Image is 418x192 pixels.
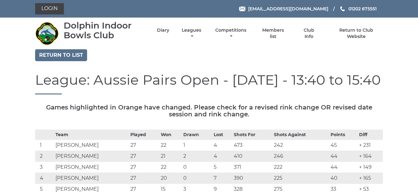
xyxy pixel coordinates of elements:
[182,130,212,140] th: Drawn
[232,162,272,173] td: 371
[358,130,383,140] th: Diff
[239,7,245,11] img: Email
[35,49,87,61] a: Return to list
[358,140,383,151] td: + 231
[159,140,181,151] td: 22
[212,151,233,162] td: 4
[358,173,383,184] td: + 165
[232,140,272,151] td: 473
[64,21,146,40] div: Dolphin Indoor Bowls Club
[348,6,377,12] span: 01202 675551
[182,173,212,184] td: 0
[329,173,358,184] td: 40
[272,140,329,151] td: 242
[212,140,233,151] td: 4
[159,173,181,184] td: 20
[35,22,59,45] img: Dolphin Indoor Bowls Club
[329,162,358,173] td: 44
[54,130,129,140] th: Team
[329,140,358,151] td: 45
[212,162,233,173] td: 5
[35,104,383,118] h5: Games highlighted in Orange have changed. Please check for a revised rink change OR revised date ...
[54,173,129,184] td: [PERSON_NAME]
[54,151,129,162] td: [PERSON_NAME]
[358,151,383,162] td: + 164
[248,6,328,12] span: [EMAIL_ADDRESS][DOMAIN_NAME]
[129,162,159,173] td: 27
[299,27,319,40] a: Club Info
[180,27,203,40] a: Leagues
[159,151,181,162] td: 21
[259,27,288,40] a: Members list
[212,173,233,184] td: 7
[129,173,159,184] td: 27
[272,130,329,140] th: Shots Against
[272,151,329,162] td: 246
[214,27,248,40] a: Competitions
[339,5,377,12] a: Phone us 01202 675551
[157,27,169,33] a: Diary
[35,140,54,151] td: 1
[54,140,129,151] td: [PERSON_NAME]
[272,173,329,184] td: 225
[35,162,54,173] td: 3
[212,130,233,140] th: Lost
[329,130,358,140] th: Points
[182,151,212,162] td: 2
[129,130,159,140] th: Played
[232,130,272,140] th: Shots For
[35,173,54,184] td: 4
[35,72,383,94] h1: League: Aussie Pairs Open - [DATE] - 13:40 to 15:40
[129,151,159,162] td: 27
[54,162,129,173] td: [PERSON_NAME]
[358,162,383,173] td: + 149
[239,5,328,12] a: Email [EMAIL_ADDRESS][DOMAIN_NAME]
[129,140,159,151] td: 27
[182,140,212,151] td: 1
[35,151,54,162] td: 2
[340,6,345,11] img: Phone us
[272,162,329,173] td: 222
[330,27,383,40] a: Return to Club Website
[232,151,272,162] td: 410
[35,3,64,14] a: Login
[329,151,358,162] td: 44
[182,162,212,173] td: 0
[232,173,272,184] td: 390
[159,162,181,173] td: 22
[159,130,181,140] th: Won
